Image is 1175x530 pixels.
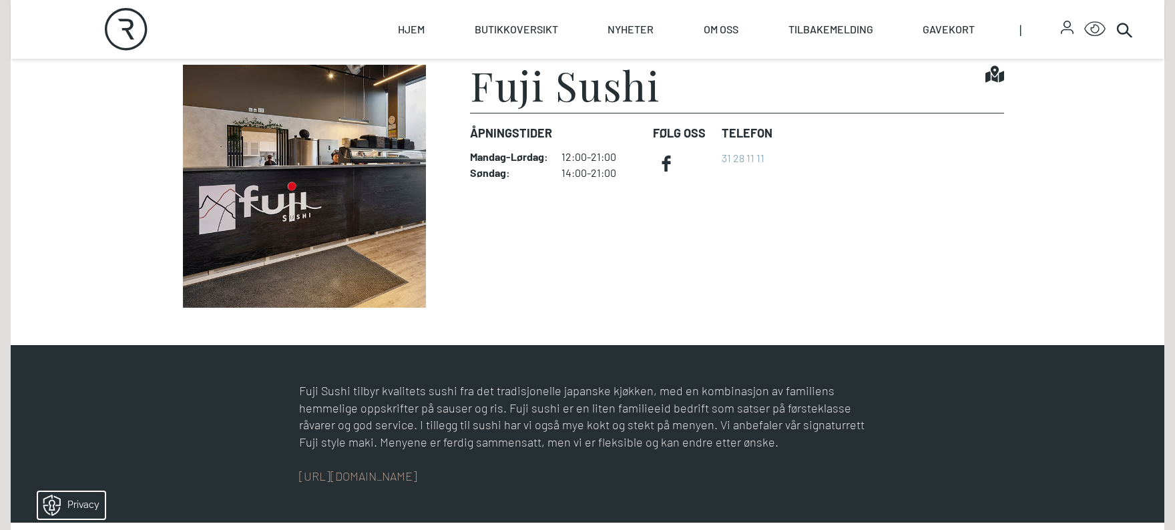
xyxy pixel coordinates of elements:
[1084,19,1106,40] button: Open Accessibility Menu
[653,150,680,177] a: facebook
[561,166,642,180] dd: 14:00-21:00
[653,124,711,142] dt: FØLG OSS
[470,124,642,142] dt: Åpningstider
[722,124,772,142] dt: Telefon
[299,382,876,451] p: Fuji Sushi tilbyr kvalitets sushi fra det tradisjonelle japanske kjøkken, med en kombinasjon av f...
[561,150,642,164] dd: 12:00-21:00
[470,150,548,164] dt: Mandag - Lørdag :
[722,152,764,164] a: 31 28 11 11
[299,469,417,483] a: [URL][DOMAIN_NAME]
[470,166,548,180] dt: Søndag :
[1106,293,1154,303] details: Attribution
[1110,295,1142,302] div: © Mappedin
[470,65,660,105] h1: Fuji Sushi
[13,487,122,523] iframe: Manage Preferences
